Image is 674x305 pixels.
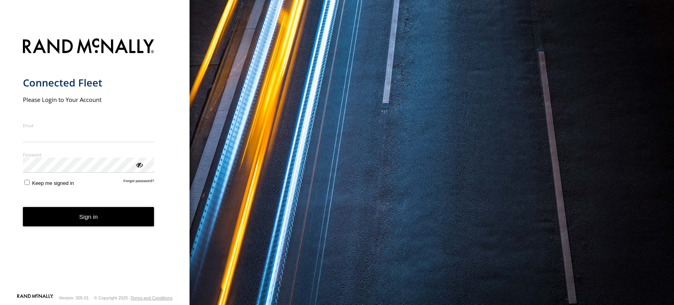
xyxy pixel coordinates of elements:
[23,76,154,89] h1: Connected Fleet
[94,296,173,300] div: © Copyright 2025 -
[23,152,154,158] label: Password
[23,37,154,57] img: Rand McNally
[23,207,154,226] button: Sign in
[32,180,74,186] span: Keep me signed in
[124,179,154,186] a: Forgot password?
[23,122,154,128] label: Email
[23,96,154,104] h2: Please Login to Your Account
[24,180,30,185] input: Keep me signed in
[131,296,173,300] a: Terms and Conditions
[135,160,143,168] div: ViewPassword
[17,294,53,302] a: Visit our Website
[23,34,167,293] form: main
[59,296,89,300] div: Version: 305.01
